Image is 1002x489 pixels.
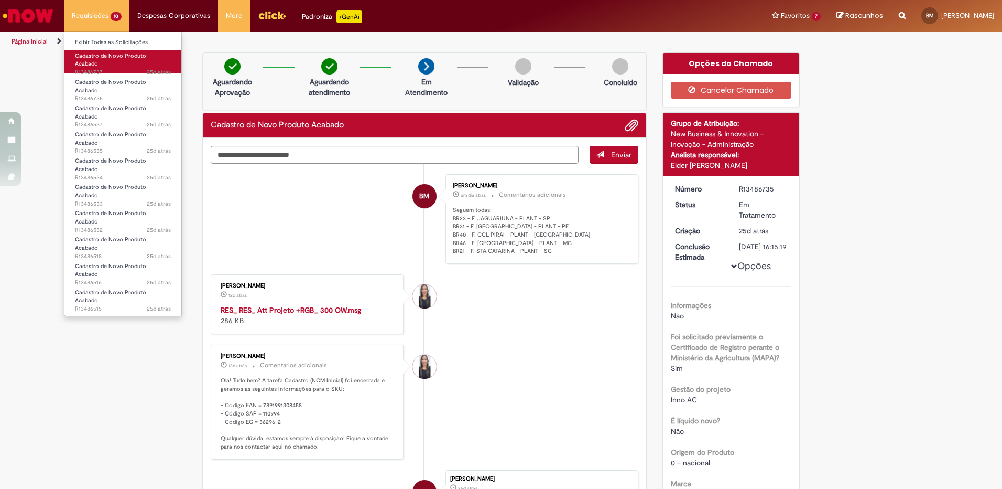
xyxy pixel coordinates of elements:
[671,301,711,310] b: Informações
[671,82,792,99] button: Cancelar Chamado
[207,77,258,98] p: Aguardando Aprovação
[671,458,710,467] span: 0 – nacional
[671,118,792,129] div: Grupo de Atribuição:
[147,147,171,155] time: 05/09/2025 22:50:49
[147,200,171,208] span: 25d atrás
[611,150,631,160] span: Enviar
[111,12,122,21] span: 10
[147,279,171,286] span: 25d atrás
[453,206,627,256] p: Seguem todas: BR23 - F. JAGUARIUNA - PLANT - SP BR31 - F. [GEOGRAPHIC_DATA] - PLANT – PE BR40 - F...
[64,287,181,310] a: Aberto R13486515 : Cadastro de Novo Produto Acabado
[147,147,171,155] span: 25d atrás
[302,10,362,23] div: Padroniza
[461,192,486,198] span: um dia atrás
[75,200,171,208] span: R13486533
[671,416,720,426] b: É líquido novo?
[75,121,171,129] span: R13486537
[739,226,768,236] span: 25d atrás
[612,58,628,75] img: img-circle-grey.png
[221,305,361,315] a: RES_ RES_ Att Projeto +RGB_ 300 OW.msg
[137,10,210,21] span: Despesas Corporativas
[260,361,327,370] small: Comentários adicionais
[75,226,171,235] span: R13486532
[221,283,395,289] div: [PERSON_NAME]
[412,284,437,309] div: Nivea Borges Menezes
[64,31,182,316] ul: Requisições
[590,146,638,164] button: Enviar
[671,427,684,436] span: Não
[739,184,788,194] div: R13486735
[211,146,579,164] textarea: Digite sua mensagem aqui...
[147,121,171,129] span: 25d atrás
[671,385,731,394] b: Gestão do projeto
[412,355,437,379] div: Nivea Borges Menezes
[221,353,395,359] div: [PERSON_NAME]
[147,305,171,313] time: 05/09/2025 22:10:43
[812,12,821,21] span: 7
[75,94,171,103] span: R13486735
[75,183,146,199] span: Cadastro de Novo Produto Acabado
[453,183,627,189] div: [PERSON_NAME]
[147,94,171,102] time: 06/09/2025 07:22:55
[147,174,171,182] span: 25d atrás
[228,363,247,369] time: 17/09/2025 18:23:27
[8,32,660,51] ul: Trilhas de página
[228,363,247,369] span: 13d atrás
[667,226,732,236] dt: Criação
[508,77,539,88] p: Validação
[147,94,171,102] span: 25d atrás
[75,236,146,252] span: Cadastro de Novo Produto Acabado
[64,77,181,99] a: Aberto R13486735 : Cadastro de Novo Produto Acabado
[75,78,146,94] span: Cadastro de Novo Produto Acabado
[663,53,800,74] div: Opções do Chamado
[64,155,181,178] a: Aberto R13486534 : Cadastro de Novo Produto Acabado
[321,58,337,75] img: check-circle-green.png
[450,476,633,482] div: [PERSON_NAME]
[671,311,684,321] span: Não
[64,50,181,73] a: Aberto R13486737 : Cadastro de Novo Produto Acabado
[75,131,146,147] span: Cadastro de Novo Produto Acabado
[221,377,395,451] p: Olá! Tudo bem? A tarefa Cadastro (NCM Inicial) foi encerrada e geramos as seguintes informações p...
[228,292,247,299] time: 18/09/2025 18:14:38
[75,305,171,313] span: R13486515
[926,12,934,19] span: BM
[147,121,171,129] time: 05/09/2025 22:54:08
[75,209,146,226] span: Cadastro de Novo Produto Acabado
[147,200,171,208] time: 05/09/2025 22:46:21
[671,395,697,405] span: Inno AC
[418,58,434,75] img: arrow-next.png
[412,184,437,208] div: Bruno David Bevilaqua Meloni
[75,279,171,287] span: R13486516
[836,11,883,21] a: Rascunhos
[75,157,146,173] span: Cadastro de Novo Produto Acabado
[515,58,531,75] img: img-circle-grey.png
[72,10,108,21] span: Requisições
[228,292,247,299] span: 12d atrás
[671,160,792,171] div: Elder [PERSON_NAME]
[75,104,146,121] span: Cadastro de Novo Produto Acabado
[64,103,181,125] a: Aberto R13486537 : Cadastro de Novo Produto Acabado
[671,448,734,457] b: Origem do Produto
[671,332,779,363] b: Foi solicitado previamente o Certificado de Registro perante o Ministério da Agricultura (MAPA)?
[147,226,171,234] span: 25d atrás
[75,174,171,182] span: R13486534
[941,11,994,20] span: [PERSON_NAME]
[604,77,637,88] p: Concluído
[401,77,452,98] p: Em Atendimento
[147,252,171,260] span: 25d atrás
[64,37,181,48] a: Exibir Todas as Solicitações
[75,68,171,77] span: R13486737
[739,241,788,252] div: [DATE] 16:15:19
[671,150,792,160] div: Analista responsável:
[667,184,732,194] dt: Número
[671,129,792,150] div: New Business & Innovation - Inovação - Administração
[147,174,171,182] time: 05/09/2025 22:47:56
[739,226,788,236] div: 06/09/2025 07:22:54
[12,37,48,46] a: Página inicial
[336,10,362,23] p: +GenAi
[224,58,241,75] img: check-circle-green.png
[75,147,171,155] span: R13486535
[671,364,683,373] span: Sim
[739,199,788,220] div: Em Tratamento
